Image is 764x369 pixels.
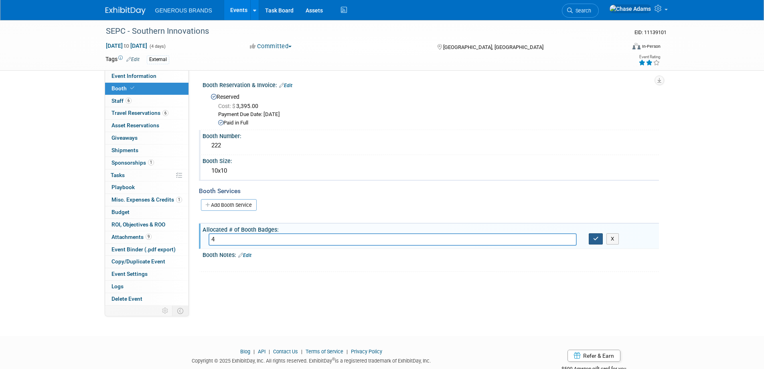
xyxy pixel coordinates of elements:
a: Budget [105,206,188,218]
a: Edit [279,83,292,88]
span: 1 [176,197,182,203]
td: Toggle Event Tabs [172,306,188,316]
sup: ® [332,357,335,361]
a: Edit [238,253,251,258]
div: Reserved [209,91,653,127]
td: Tags [105,55,140,64]
span: Staff [111,98,132,104]
span: Attachments [111,234,152,240]
span: Travel Reservations [111,110,168,116]
a: Travel Reservations6 [105,107,188,119]
span: Asset Reservations [111,122,159,128]
span: Booth [111,85,136,92]
span: | [267,349,272,355]
span: | [299,349,304,355]
span: [DATE] [DATE] [105,42,148,49]
div: Paid in Full [218,119,653,127]
span: | [251,349,257,355]
span: Logs [111,283,124,289]
div: Copyright © 2025 ExhibitDay, Inc. All rights reserved. ExhibitDay is a registered trademark of Ex... [105,355,518,365]
a: Shipments [105,145,188,157]
a: Misc. Expenses & Credits1 [105,194,188,206]
a: Blog [240,349,250,355]
span: | [345,349,350,355]
img: Chase Adams [609,4,651,13]
a: Event Binder (.pdf export) [105,244,188,256]
span: 6 [162,110,168,116]
img: Format-Inperson.png [632,43,640,49]
a: Delete Event [105,293,188,305]
span: [GEOGRAPHIC_DATA], [GEOGRAPHIC_DATA] [443,44,543,50]
a: Tasks [105,169,188,181]
span: Giveaways [111,135,138,141]
span: Event Information [111,73,156,79]
div: Booth Reservation & Invoice: [203,79,659,90]
span: Event Binder (.pdf export) [111,246,176,253]
a: Refer & Earn [567,350,620,362]
span: Delete Event [111,296,142,302]
span: Playbook [111,184,135,190]
span: GENEROUS BRANDS [155,7,212,14]
span: Event ID: 11139101 [634,29,667,35]
a: Asset Reservations [105,120,188,132]
span: Budget [111,209,130,215]
span: Search [573,8,591,14]
a: Sponsorships1 [105,157,188,169]
span: 6 [126,98,132,104]
div: In-Person [642,43,661,49]
div: Booth Size: [203,155,659,165]
div: Payment Due Date: [DATE] [218,111,653,118]
a: Staff6 [105,95,188,107]
a: Terms of Service [306,349,343,355]
td: Personalize Event Tab Strip [158,306,172,316]
a: Booth [105,83,188,95]
a: Logs [105,281,188,293]
a: API [258,349,265,355]
a: Event Information [105,70,188,82]
span: Event Settings [111,271,148,277]
a: Search [562,4,599,18]
span: 3,395.00 [218,103,261,109]
div: Event Format [578,42,661,54]
button: X [606,233,619,245]
span: Sponsorships [111,159,154,166]
a: Edit [126,57,140,62]
button: Committed [247,42,295,51]
span: Cost: $ [218,103,236,109]
span: Copy/Duplicate Event [111,258,165,265]
span: 1 [148,159,154,165]
div: 10x10 [209,165,653,177]
div: External [147,55,169,64]
div: Event Rating [638,55,660,59]
img: ExhibitDay [105,7,146,15]
div: Allocated # of Booth Badges: [203,224,659,234]
span: (4 days) [149,44,166,49]
a: Playbook [105,181,188,194]
a: Event Settings [105,268,188,280]
a: Contact Us [273,349,298,355]
span: 9 [146,234,152,240]
a: Copy/Duplicate Event [105,256,188,268]
a: Giveaways [105,132,188,144]
div: Booth Number: [203,130,659,140]
span: Misc. Expenses & Credits [111,196,182,203]
div: Booth Services [199,187,659,196]
a: ROI, Objectives & ROO [105,219,188,231]
a: Attachments9 [105,231,188,243]
div: 222 [209,139,653,152]
i: Booth reservation complete [130,86,134,90]
a: Add Booth Service [201,199,257,211]
div: SEPC - Southern Innovations [103,24,614,39]
span: Tasks [111,172,125,178]
div: Booth Notes: [203,249,659,259]
span: to [123,43,130,49]
a: Privacy Policy [351,349,382,355]
span: Shipments [111,147,138,153]
span: ROI, Objectives & ROO [111,221,165,228]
